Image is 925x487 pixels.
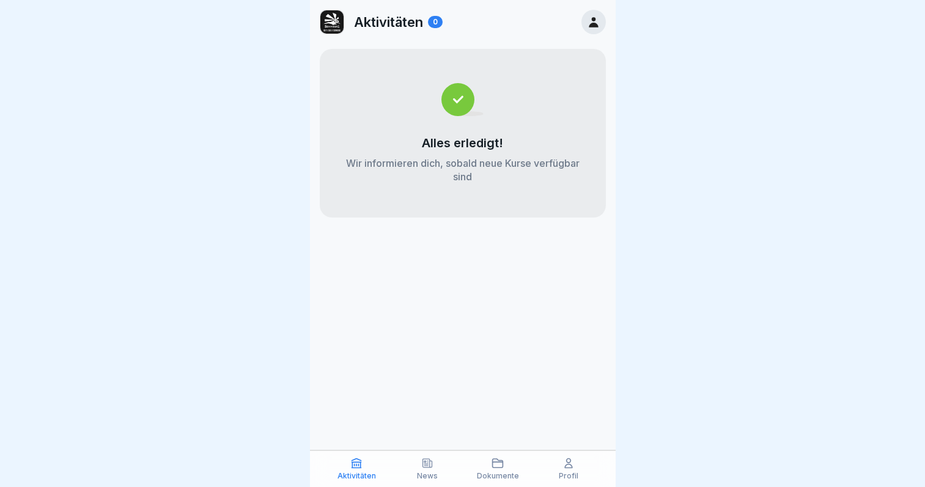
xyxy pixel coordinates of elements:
p: Profil [559,472,578,480]
div: 0 [428,16,443,28]
p: Aktivitäten [337,472,376,480]
p: News [417,472,438,480]
p: Dokumente [477,472,519,480]
p: Alles erledigt! [422,136,503,150]
img: zazc8asra4ka39jdtci05bj8.png [320,10,344,34]
p: Wir informieren dich, sobald neue Kurse verfügbar sind [344,156,581,183]
img: completed.svg [441,83,484,116]
p: Aktivitäten [354,14,423,30]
